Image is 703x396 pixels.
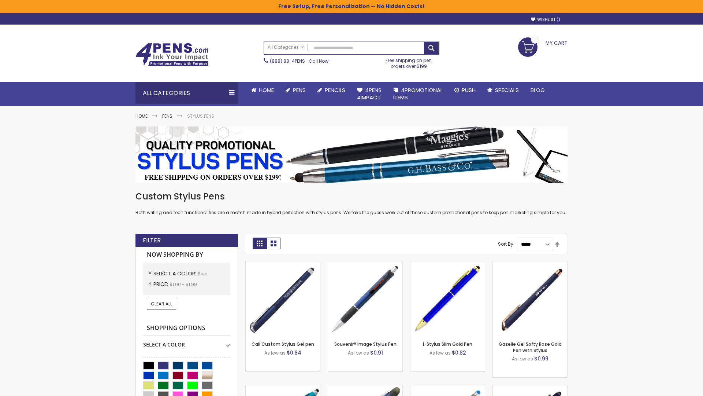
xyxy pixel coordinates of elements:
[162,113,172,119] a: Pens
[531,86,545,94] span: Blog
[143,320,230,336] strong: Shopping Options
[268,44,304,50] span: All Categories
[334,341,397,347] a: Souvenir® Image Stylus Pen
[462,86,476,94] span: Rush
[351,82,387,106] a: 4Pens4impact
[325,86,345,94] span: Pencils
[498,241,513,247] label: Sort By
[135,126,568,183] img: Stylus Pens
[198,271,207,277] span: Blue
[328,385,402,391] a: Souvenir® Jalan Highlighter Stylus Pen Combo-Blue
[499,341,562,353] a: Gazelle Gel Softy Rose Gold Pen with Stylus
[495,86,519,94] span: Specials
[378,55,440,69] div: Free shipping on pen orders over $199
[246,385,320,391] a: Neon Stylus Highlighter-Pen Combo-Blue
[151,301,172,307] span: Clear All
[135,191,568,216] div: Both writing and tech functionalities are a match made in hybrid perfection with stylus pens. We ...
[246,261,320,267] a: Cali Custom Stylus Gel pen-Blue
[264,350,286,356] span: As low as
[534,355,548,362] span: $0.99
[452,349,466,356] span: $0.82
[328,261,402,336] img: Souvenir® Image Stylus Pen-Blue
[429,350,451,356] span: As low as
[153,280,170,288] span: Price
[493,261,567,336] img: Gazelle Gel Softy Rose Gold Pen with Stylus-Blue
[312,82,351,98] a: Pencils
[287,349,301,356] span: $0.84
[143,336,230,348] div: Select A Color
[493,261,567,267] a: Gazelle Gel Softy Rose Gold Pen with Stylus-Blue
[270,58,330,64] span: - Call Now!
[280,82,312,98] a: Pens
[348,350,369,356] span: As low as
[512,356,533,362] span: As low as
[246,261,320,336] img: Cali Custom Stylus Gel pen-Blue
[328,261,402,267] a: Souvenir® Image Stylus Pen-Blue
[270,58,305,64] a: (888) 88-4PENS
[187,113,214,119] strong: Stylus Pens
[135,43,209,66] img: 4Pens Custom Pens and Promotional Products
[153,270,198,277] span: Select A Color
[264,41,308,54] a: All Categories
[252,341,314,347] a: Cali Custom Stylus Gel pen
[245,82,280,98] a: Home
[370,349,383,356] span: $0.91
[147,299,176,309] a: Clear All
[143,247,230,263] strong: Now Shopping by
[525,82,551,98] a: Blog
[410,385,485,391] a: Islander Softy Gel with Stylus - ColorJet Imprint-Blue
[481,82,525,98] a: Specials
[357,86,382,101] span: 4Pens 4impact
[410,261,485,267] a: I-Stylus Slim Gold-Blue
[259,86,274,94] span: Home
[423,341,472,347] a: I-Stylus Slim Gold Pen
[170,281,197,287] span: $1.00 - $1.99
[253,238,267,249] strong: Grid
[449,82,481,98] a: Rush
[387,82,449,106] a: 4PROMOTIONALITEMS
[135,191,568,202] h1: Custom Stylus Pens
[410,261,485,336] img: I-Stylus Slim Gold-Blue
[135,113,148,119] a: Home
[135,82,238,104] div: All Categories
[293,86,306,94] span: Pens
[493,385,567,391] a: Custom Soft Touch® Metal Pens with Stylus-Blue
[393,86,443,101] span: 4PROMOTIONAL ITEMS
[143,236,161,245] strong: Filter
[531,17,560,22] a: Wishlist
